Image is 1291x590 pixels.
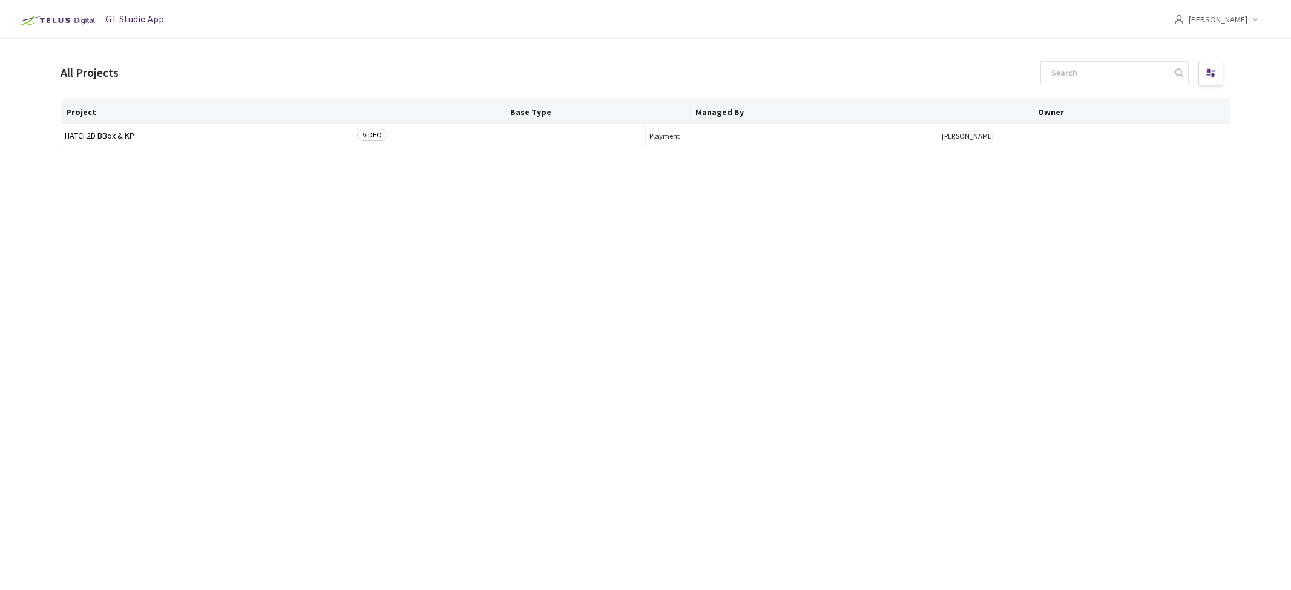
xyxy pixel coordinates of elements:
span: user [1174,15,1184,24]
span: HATCI 2D BBox & KP [65,131,349,140]
span: GT Studio App [105,13,164,25]
div: All Projects [61,64,119,82]
th: Base Type [505,100,691,124]
button: [PERSON_NAME] [942,131,1226,140]
th: Managed By [691,100,1033,124]
th: Owner [1033,100,1218,124]
span: Playment [649,131,934,140]
th: Project [61,100,505,124]
input: Search [1044,62,1173,84]
img: Telus [15,11,99,30]
span: down [1252,16,1258,22]
span: VIDEO [357,129,387,141]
